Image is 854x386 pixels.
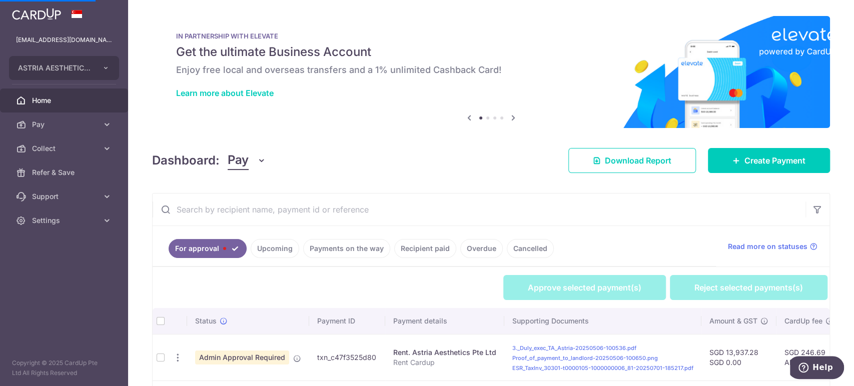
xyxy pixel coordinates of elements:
span: Admin Approval Required [195,350,289,364]
td: SGD 13,937.28 SGD 0.00 [701,334,776,380]
p: Rent Cardup [393,357,496,367]
td: SGD 246.69 AMA177 [776,334,841,380]
a: Proof_of_payment_to_landlord-20250506-100650.png [512,354,658,361]
span: Support [32,191,98,201]
p: [EMAIL_ADDRESS][DOMAIN_NAME] [16,35,112,45]
th: Supporting Documents [504,308,701,334]
th: Payment ID [309,308,385,334]
span: Home [32,95,98,105]
input: Search by recipient name, payment id or reference [153,193,805,225]
h5: Get the ultimate Business Account [176,44,806,60]
a: 3._Duly_exec_TA_Astria-20250506-100536.pdf [512,344,636,351]
a: Upcoming [251,239,299,258]
span: Pay [228,151,249,170]
a: Read more on statuses [728,241,817,251]
th: Payment details [385,308,504,334]
span: Status [195,316,217,326]
iframe: Opens a widget where you can find more information [790,356,844,381]
td: txn_c47f3525d80 [309,334,385,380]
img: CardUp [12,8,61,20]
a: Download Report [568,148,696,173]
h4: Dashboard: [152,151,220,169]
span: CardUp fee [784,316,822,326]
a: Recipient paid [394,239,456,258]
span: Pay [32,119,98,129]
a: Learn more about Elevate [176,88,274,98]
span: ASTRIA AESTHETICS PTE. LTD. [18,63,92,73]
span: Read more on statuses [728,241,807,251]
a: Cancelled [507,239,554,258]
a: Create Payment [708,148,830,173]
a: Overdue [460,239,503,258]
span: Create Payment [744,154,805,166]
span: Settings [32,215,98,225]
span: Download Report [605,154,671,166]
button: ASTRIA AESTHETICS PTE. LTD. [9,56,119,80]
div: Rent. Astria Aesthetics Pte Ltd [393,347,496,357]
h6: Enjoy free local and overseas transfers and a 1% unlimited Cashback Card! [176,64,806,76]
img: Renovation banner [152,16,830,128]
a: ESR_TaxInv_30301-t0000105-1000000006_81-20250701-185217.pdf [512,364,693,371]
span: Amount & GST [709,316,757,326]
p: IN PARTNERSHIP WITH ELEVATE [176,32,806,40]
span: Collect [32,143,98,153]
a: For approval [169,239,247,258]
button: Pay [228,151,266,170]
span: Refer & Save [32,167,98,177]
a: Payments on the way [303,239,390,258]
